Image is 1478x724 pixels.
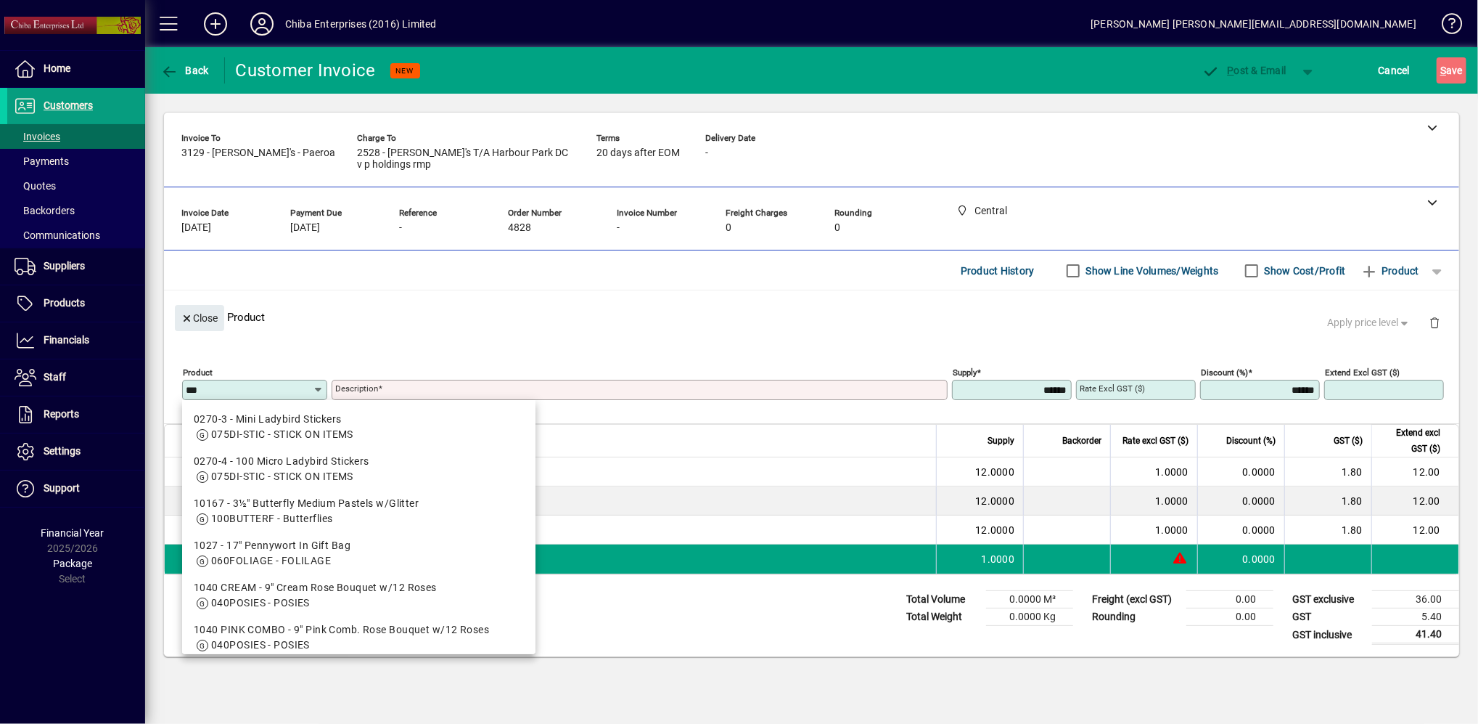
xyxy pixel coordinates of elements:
td: 36.00 [1372,591,1459,609]
td: 0.0000 M³ [986,591,1073,609]
td: 1.80 [1284,487,1371,516]
td: 12.00 [1371,516,1458,545]
td: 1.80 [1284,516,1371,545]
div: Chiba Enterprises (2016) Limited [285,12,437,36]
td: Total Volume [899,591,986,609]
mat-label: Product [183,367,213,378]
td: GST exclusive [1285,591,1372,609]
span: Product History [961,259,1035,282]
td: Freight (excl GST) [1085,591,1186,609]
span: 040POSIES - POSIES [211,639,310,651]
a: Settings [7,434,145,470]
span: 0 [726,222,731,234]
div: 1.0000 [1120,494,1188,508]
label: Show Cost/Profit [1262,264,1346,278]
label: Show Line Volumes/Weights [1083,264,1219,278]
span: 100BUTTERF - Butterflies [211,513,333,524]
button: Apply price level [1322,310,1418,336]
a: Home [7,51,145,87]
span: 060FOLIAGE - FOLILAGE [211,555,331,566]
td: 41.40 [1372,626,1459,644]
a: Payments [7,149,145,174]
span: Apply price level [1328,315,1412,330]
div: Product [164,290,1459,343]
span: ave [1440,59,1463,82]
a: Suppliers [7,248,145,285]
span: 20 days after EOM [596,147,680,159]
span: P [1228,65,1234,76]
div: 1027 - 17" Pennywort In Gift Bag [194,538,524,553]
span: Support [44,482,80,494]
span: 2528 - [PERSON_NAME]'s T/A Harbour Park DC v p holdings rmp [357,147,575,171]
span: Discount (%) [1226,433,1276,449]
mat-option: 1027 - 17" Pennywort In Gift Bag [182,532,535,574]
button: Save [1437,57,1466,84]
div: [PERSON_NAME] [PERSON_NAME][EMAIL_ADDRESS][DOMAIN_NAME] [1091,12,1416,36]
span: Close [181,306,218,330]
div: 0270-3 - Mini Ladybird Stickers [194,412,524,427]
span: ost & Email [1202,65,1286,76]
a: Staff [7,359,145,396]
span: S [1440,65,1446,76]
button: Product History [955,258,1040,284]
span: Communications [15,229,100,241]
button: Back [157,57,213,84]
span: - [617,222,620,234]
span: Home [44,62,70,74]
button: Cancel [1375,57,1414,84]
span: Backorders [15,205,75,216]
span: Extend excl GST ($) [1381,425,1440,457]
td: 0.0000 [1197,545,1284,574]
app-page-header-button: Back [145,57,225,84]
span: Customers [44,99,93,111]
mat-option: 0270-3 - Mini Ladybird Stickers [182,406,535,448]
span: NEW [396,66,414,76]
span: 4828 [508,222,531,234]
td: GST [1285,609,1372,626]
span: Rate excl GST ($) [1122,433,1188,449]
span: Invoices [15,131,60,142]
span: 040POSIES - POSIES [211,597,310,609]
span: Staff [44,371,66,383]
td: 0.0000 [1197,487,1284,516]
span: Package [53,558,92,569]
mat-label: Description [335,383,378,394]
span: Products [44,297,85,309]
span: Cancel [1379,59,1411,82]
button: Close [175,305,224,331]
button: Delete [1417,305,1452,340]
div: Customer Invoice [236,59,376,82]
mat-option: 0270-4 - 100 Micro Ladybird Stickers [182,448,535,490]
span: Backorder [1062,433,1101,449]
div: 1.0000 [1120,523,1188,537]
div: 0270-4 - 100 Micro Ladybird Stickers [194,454,524,469]
span: Suppliers [44,260,85,272]
span: 0 [834,222,840,234]
span: 12.0000 [975,465,1014,479]
span: GST ($) [1334,433,1363,449]
td: Rounding [1085,609,1186,626]
span: Payments [15,155,69,167]
a: Invoices [7,124,145,149]
a: Products [7,285,145,322]
mat-option: 1040 CREAM - 9" Cream Rose Bouquet w/12 Roses [182,574,535,617]
button: Post & Email [1195,57,1294,84]
a: Support [7,471,145,507]
td: 0.0000 Kg [986,609,1073,626]
mat-label: Rate excl GST ($) [1080,383,1145,394]
a: Knowledge Base [1431,3,1460,50]
a: Reports [7,396,145,433]
span: [DATE] [290,222,320,234]
td: Total Weight [899,609,986,626]
div: 10167 - 3½" Butterfly Medium Pastels w/Glitter [194,496,524,511]
span: Financials [44,334,89,346]
a: Quotes [7,174,145,198]
span: Settings [44,445,81,457]
div: 1040 CREAM - 9" Cream Rose Bouquet w/12 Roses [194,580,524,595]
span: - [399,222,402,234]
span: 12.0000 [975,523,1014,537]
a: Backorders [7,198,145,223]
mat-error: Required [335,400,936,415]
app-page-header-button: Delete [1417,316,1452,329]
mat-label: Extend excl GST ($) [1325,367,1400,378]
